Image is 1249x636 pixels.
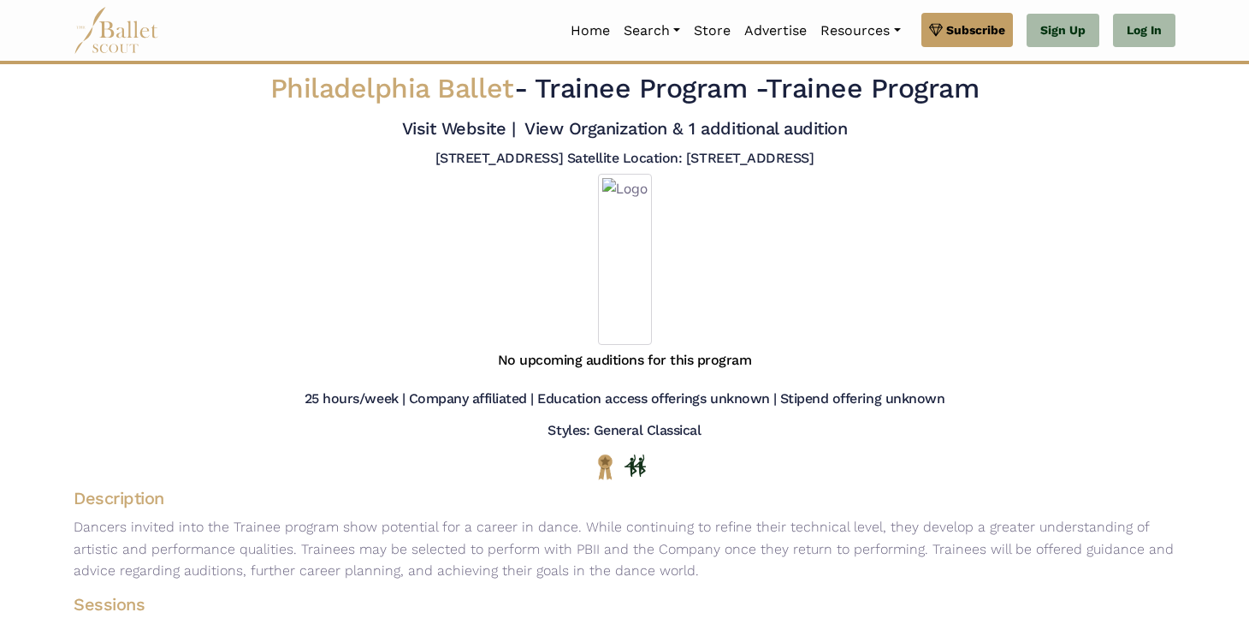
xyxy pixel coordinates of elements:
[595,454,616,480] img: National
[624,455,646,477] img: In Person
[737,13,814,49] a: Advertise
[1027,14,1099,48] a: Sign Up
[60,593,1162,615] h4: Sessions
[402,118,516,139] a: Visit Website |
[270,72,514,104] span: Philadelphia Ballet
[598,174,652,345] img: Logo
[537,390,777,408] h5: Education access offerings unknown |
[435,150,814,168] h5: [STREET_ADDRESS] Satellite Location: [STREET_ADDRESS]
[535,72,767,104] span: Trainee Program -
[921,13,1013,47] a: Subscribe
[1113,14,1175,48] a: Log In
[946,21,1005,39] span: Subscribe
[687,13,737,49] a: Store
[548,422,701,440] h5: Styles: General Classical
[814,13,907,49] a: Resources
[524,118,847,139] a: View Organization & 1 additional audition
[498,352,752,370] h5: No upcoming auditions for this program
[617,13,687,49] a: Search
[409,390,534,408] h5: Company affiliated |
[564,13,617,49] a: Home
[60,487,1189,509] h4: Description
[305,390,405,408] h5: 25 hours/week |
[60,516,1189,582] p: Dancers invited into the Trainee program show potential for a career in dance. While continuing t...
[168,71,1081,107] h2: - Trainee Program
[929,21,943,39] img: gem.svg
[780,390,944,408] h5: Stipend offering unknown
